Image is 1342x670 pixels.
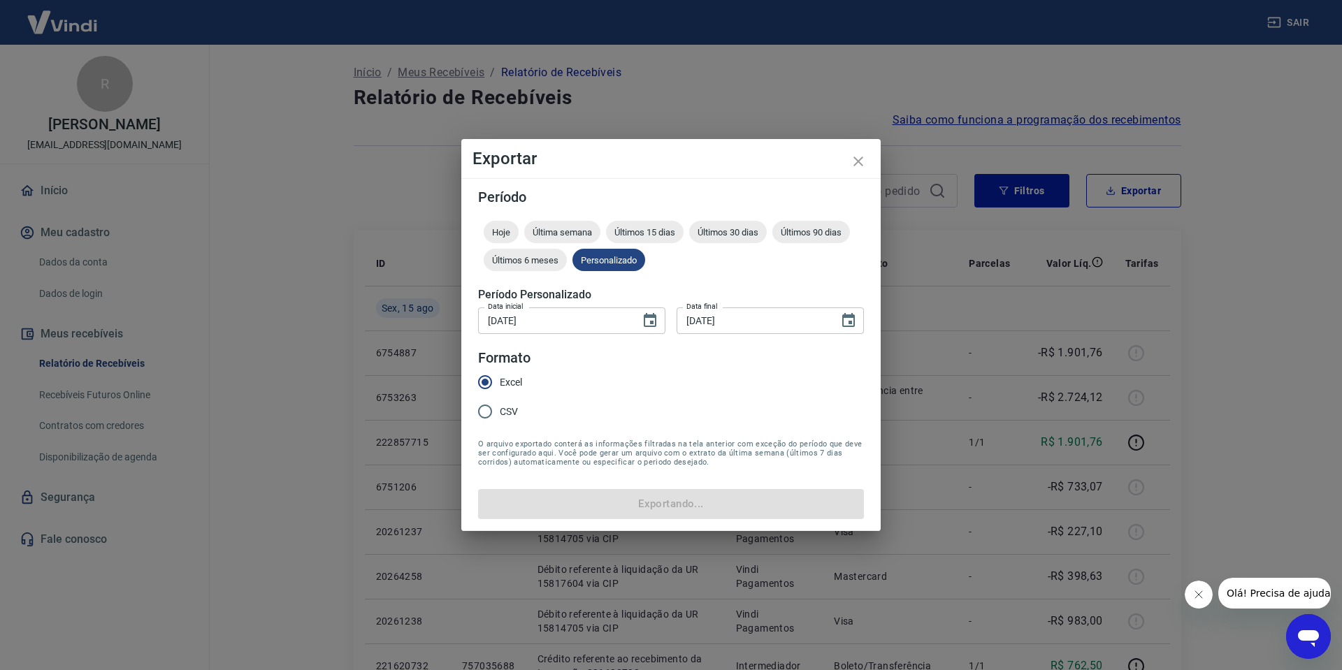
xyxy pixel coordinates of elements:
[572,255,645,265] span: Personalizado
[636,307,664,335] button: Choose date, selected date is 4 de ago de 2025
[689,221,767,243] div: Últimos 30 dias
[478,190,864,204] h5: Período
[835,307,863,335] button: Choose date, selected date is 15 de ago de 2025
[689,227,767,238] span: Últimos 30 dias
[1185,581,1213,609] iframe: Fechar mensagem
[524,221,600,243] div: Última semana
[772,227,850,238] span: Últimos 90 dias
[478,288,864,302] h5: Período Personalizado
[478,439,864,467] span: O arquivo exportado conterá as informações filtradas na tela anterior com exceção do período que ...
[1286,614,1331,659] iframe: Botão para abrir a janela de mensagens
[677,307,829,333] input: DD/MM/YYYY
[842,145,875,178] button: close
[524,227,600,238] span: Última semana
[484,249,567,271] div: Últimos 6 meses
[500,375,522,390] span: Excel
[606,221,684,243] div: Últimos 15 dias
[606,227,684,238] span: Últimos 15 dias
[484,227,519,238] span: Hoje
[478,348,531,368] legend: Formato
[772,221,850,243] div: Últimos 90 dias
[500,405,518,419] span: CSV
[686,301,718,312] label: Data final
[572,249,645,271] div: Personalizado
[484,255,567,265] span: Últimos 6 meses
[478,307,630,333] input: DD/MM/YYYY
[484,221,519,243] div: Hoje
[488,301,524,312] label: Data inicial
[8,10,117,21] span: Olá! Precisa de ajuda?
[1218,578,1331,609] iframe: Mensagem da empresa
[472,150,870,167] h4: Exportar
